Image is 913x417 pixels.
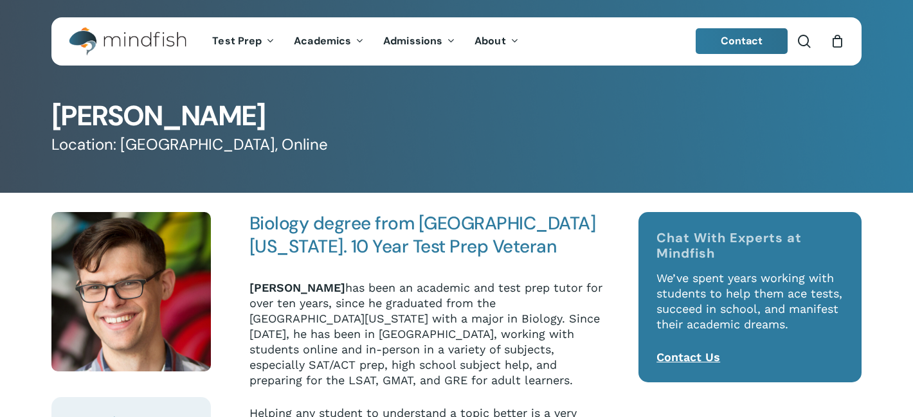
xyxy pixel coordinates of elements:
strong: [PERSON_NAME] [249,281,345,294]
span: Contact [721,34,763,48]
a: Admissions [374,36,465,47]
a: Test Prep [203,36,284,47]
p: has been an academic and test prep tutor for over ten years, since he graduated from the [GEOGRAP... [249,280,606,405]
h4: Biology degree from [GEOGRAPHIC_DATA][US_STATE]. 10 Year Test Prep Veteran [249,212,606,258]
a: Cart [830,34,844,48]
header: Main Menu [51,17,862,66]
h1: [PERSON_NAME] [51,102,862,130]
a: Academics [284,36,374,47]
span: Test Prep [212,34,262,48]
img: Nate Ycas Square [51,212,211,371]
span: Location: [GEOGRAPHIC_DATA], Online [51,135,328,155]
p: We’ve spent years working with students to help them ace tests, succeed in school, and manifest t... [656,271,844,350]
nav: Main Menu [203,17,528,66]
span: Admissions [383,34,442,48]
span: Academics [294,34,351,48]
a: Contact [696,28,788,54]
h4: Chat With Experts at Mindfish [656,230,844,261]
a: Contact Us [656,350,720,364]
a: About [465,36,529,47]
span: About [475,34,506,48]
